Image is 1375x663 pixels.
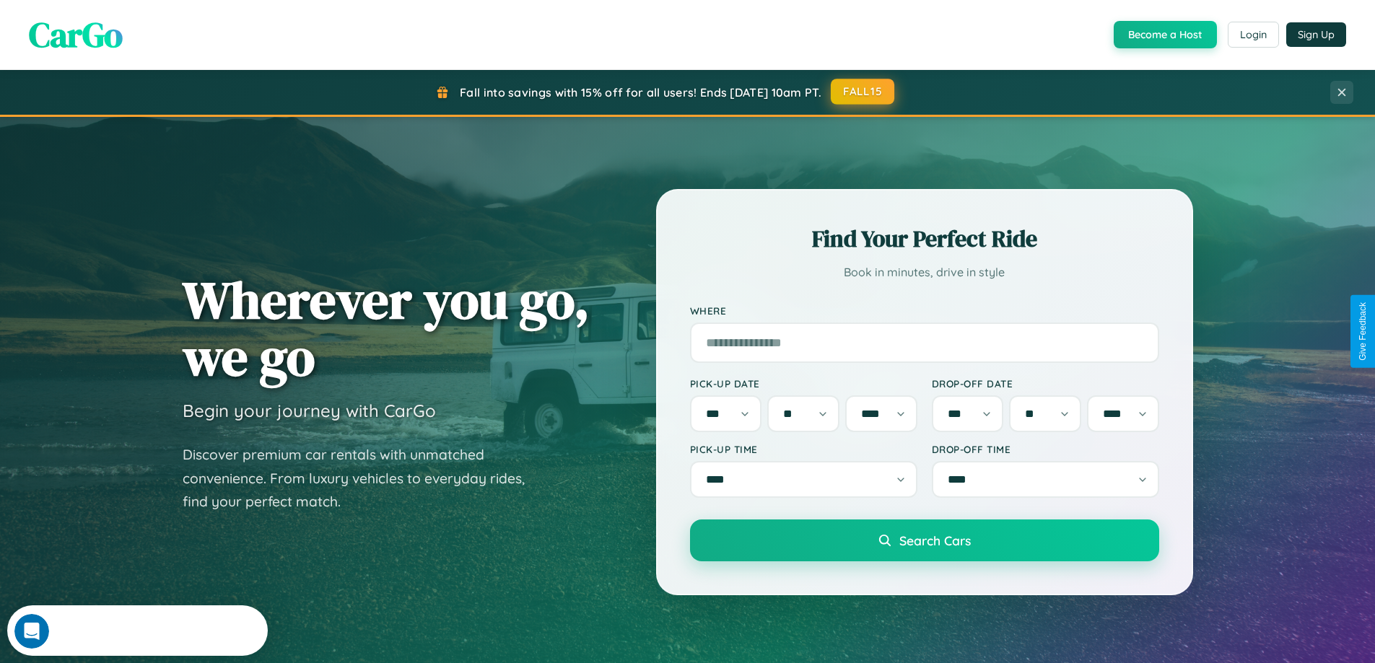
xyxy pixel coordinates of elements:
span: Fall into savings with 15% off for all users! Ends [DATE] 10am PT. [460,85,821,100]
button: Login [1228,22,1279,48]
label: Where [690,304,1159,317]
label: Pick-up Date [690,377,917,390]
label: Pick-up Time [690,443,917,455]
h2: Find Your Perfect Ride [690,223,1159,255]
button: FALL15 [831,79,894,105]
button: Become a Host [1114,21,1217,48]
span: CarGo [29,11,123,58]
iframe: Intercom live chat discovery launcher [7,605,268,656]
h1: Wherever you go, we go [183,271,590,385]
div: Give Feedback [1358,302,1368,361]
button: Sign Up [1286,22,1346,47]
label: Drop-off Date [932,377,1159,390]
iframe: Intercom live chat [14,614,49,649]
p: Book in minutes, drive in style [690,262,1159,283]
span: Search Cars [899,532,971,548]
p: Discover premium car rentals with unmatched convenience. From luxury vehicles to everyday rides, ... [183,443,544,514]
label: Drop-off Time [932,443,1159,455]
button: Search Cars [690,519,1159,561]
h3: Begin your journey with CarGo [183,400,436,421]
